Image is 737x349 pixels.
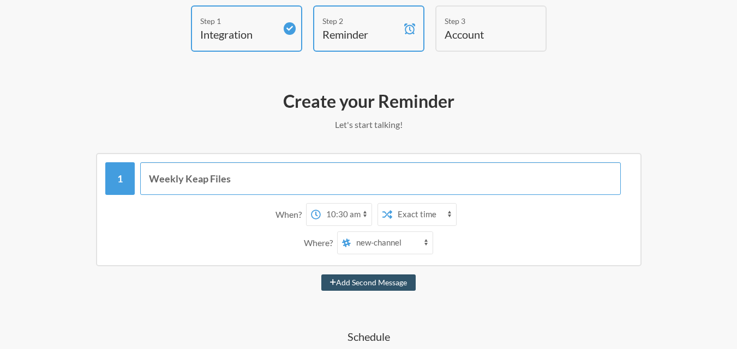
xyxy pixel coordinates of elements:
[322,27,399,42] h4: Reminder
[321,274,416,291] button: Add Second Message
[200,15,277,27] div: Step 1
[304,231,337,254] div: Where?
[275,203,306,226] div: When?
[322,15,399,27] div: Step 2
[445,15,521,27] div: Step 3
[52,90,685,113] h2: Create your Reminder
[52,118,685,131] p: Let's start talking!
[140,162,621,195] input: Message
[200,27,277,42] h4: Integration
[52,329,685,344] h4: Schedule
[445,27,521,42] h4: Account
